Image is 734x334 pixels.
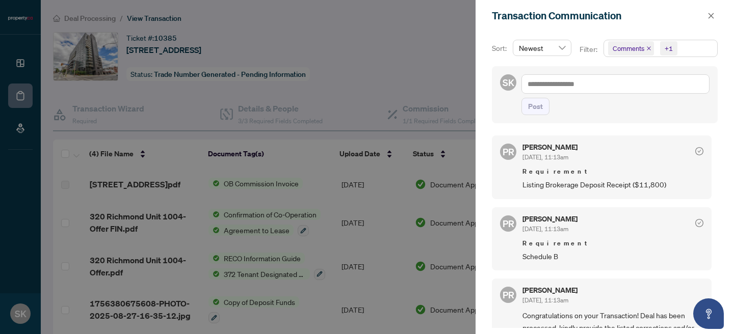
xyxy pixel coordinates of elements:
[580,44,599,55] p: Filter:
[522,144,578,151] h5: [PERSON_NAME]
[492,8,704,23] div: Transaction Communication
[522,250,703,262] span: Schedule B
[522,296,568,304] span: [DATE], 11:13am
[522,215,578,222] h5: [PERSON_NAME]
[646,46,651,51] span: close
[521,98,549,115] button: Post
[503,216,514,231] span: PR
[665,43,673,53] div: +1
[522,179,703,190] span: Listing Brokerage Deposit Receipt ($11,800)
[503,288,514,302] span: PR
[522,287,578,294] h5: [PERSON_NAME]
[522,225,568,233] span: [DATE], 11:13am
[608,41,654,55] span: Comments
[522,238,703,248] span: Requirement
[695,147,703,155] span: check-circle
[693,298,724,329] button: Open asap
[503,145,514,159] span: PR
[519,40,565,55] span: Newest
[503,75,514,90] span: SK
[613,43,644,53] span: Comments
[492,43,509,54] p: Sort:
[522,166,703,177] span: Requirement
[695,219,703,227] span: check-circle
[522,153,568,161] span: [DATE], 11:13am
[707,12,715,19] span: close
